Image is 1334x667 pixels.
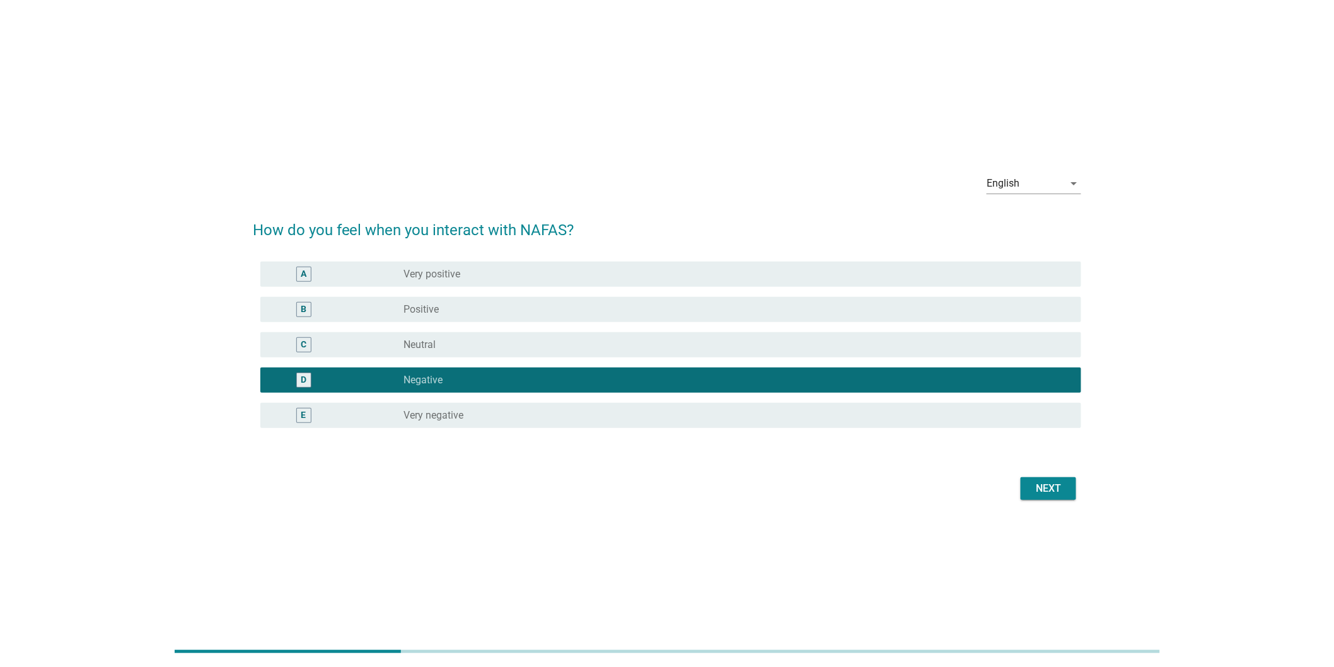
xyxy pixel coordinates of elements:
[301,268,306,281] div: A
[1031,481,1066,496] div: Next
[403,374,443,386] label: Negative
[1066,176,1081,191] i: arrow_drop_down
[987,178,1019,189] div: English
[403,303,439,316] label: Positive
[403,268,460,281] label: Very positive
[403,409,463,422] label: Very negative
[301,303,306,316] div: B
[403,339,436,351] label: Neutral
[301,339,306,352] div: C
[1021,477,1076,500] button: Next
[301,409,306,422] div: E
[253,206,1082,241] h2: How do you feel when you interact with NAFAS?
[301,374,306,387] div: D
